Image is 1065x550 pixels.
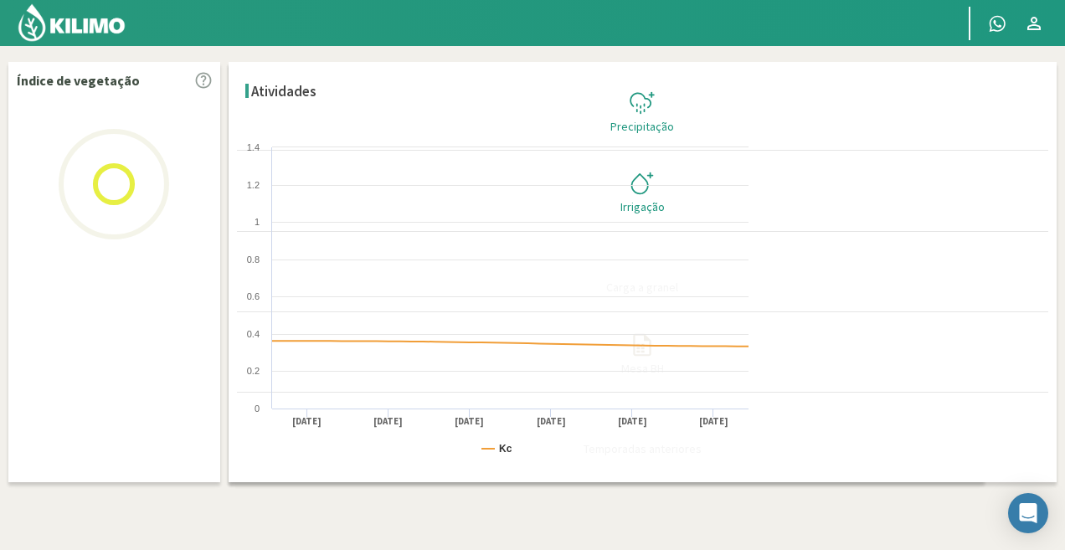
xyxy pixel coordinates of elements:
[251,82,316,100] font: Atividades
[247,366,260,376] text: 0.2
[699,415,728,428] text: [DATE]
[373,415,403,428] text: [DATE]
[618,415,647,428] text: [DATE]
[247,254,260,265] text: 0.8
[17,3,126,43] img: Kilimo
[30,100,198,268] img: Carregando...
[247,329,260,339] text: 0.4
[247,142,260,152] text: 1.4
[255,217,260,227] text: 1
[536,415,565,428] text: [DATE]
[455,415,484,428] text: [DATE]
[17,72,140,89] font: Índice de vegetação
[255,404,260,414] text: 0
[1008,493,1048,533] div: Abra o Intercom Messenger
[499,443,512,455] text: Kc
[610,119,674,134] font: Precipitação
[292,415,322,428] text: [DATE]
[247,291,260,301] text: 0.6
[247,180,260,190] text: 1.2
